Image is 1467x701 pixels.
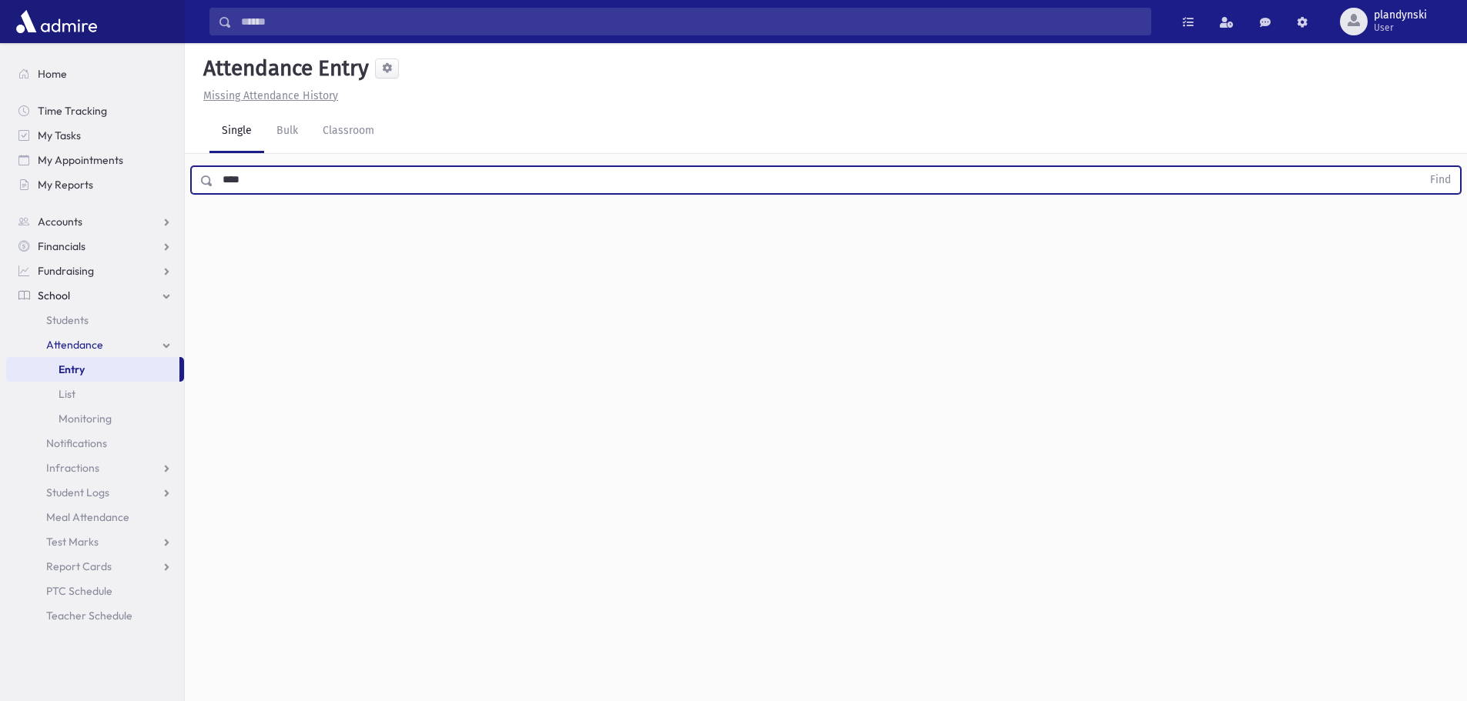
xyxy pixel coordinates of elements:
[59,362,85,376] span: Entry
[38,104,107,118] span: Time Tracking
[46,338,103,352] span: Attendance
[1374,22,1427,34] span: User
[6,259,184,283] a: Fundraising
[6,62,184,86] a: Home
[12,6,101,37] img: AdmirePro
[46,535,99,549] span: Test Marks
[203,89,338,102] u: Missing Attendance History
[6,172,184,197] a: My Reports
[6,382,184,406] a: List
[6,431,184,456] a: Notifications
[38,215,82,229] span: Accounts
[310,110,387,153] a: Classroom
[38,153,123,167] span: My Appointments
[59,412,112,426] span: Monitoring
[6,148,184,172] a: My Appointments
[6,480,184,505] a: Student Logs
[46,510,129,524] span: Meal Attendance
[38,67,67,81] span: Home
[38,178,93,192] span: My Reports
[232,8,1150,35] input: Search
[38,239,85,253] span: Financials
[46,313,89,327] span: Students
[38,289,70,302] span: School
[264,110,310,153] a: Bulk
[6,209,184,234] a: Accounts
[6,456,184,480] a: Infractions
[6,505,184,529] a: Meal Attendance
[6,234,184,259] a: Financials
[209,110,264,153] a: Single
[197,55,369,82] h5: Attendance Entry
[6,406,184,431] a: Monitoring
[46,436,107,450] span: Notifications
[197,89,338,102] a: Missing Attendance History
[6,283,184,308] a: School
[6,98,184,123] a: Time Tracking
[46,559,112,573] span: Report Cards
[6,554,184,579] a: Report Cards
[6,332,184,357] a: Attendance
[59,387,75,401] span: List
[46,461,99,475] span: Infractions
[6,308,184,332] a: Students
[1374,9,1427,22] span: plandynski
[6,357,179,382] a: Entry
[46,584,112,598] span: PTC Schedule
[6,579,184,603] a: PTC Schedule
[1421,167,1460,193] button: Find
[6,123,184,148] a: My Tasks
[6,529,184,554] a: Test Marks
[6,603,184,628] a: Teacher Schedule
[38,129,81,142] span: My Tasks
[46,609,132,623] span: Teacher Schedule
[38,264,94,278] span: Fundraising
[46,486,109,499] span: Student Logs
